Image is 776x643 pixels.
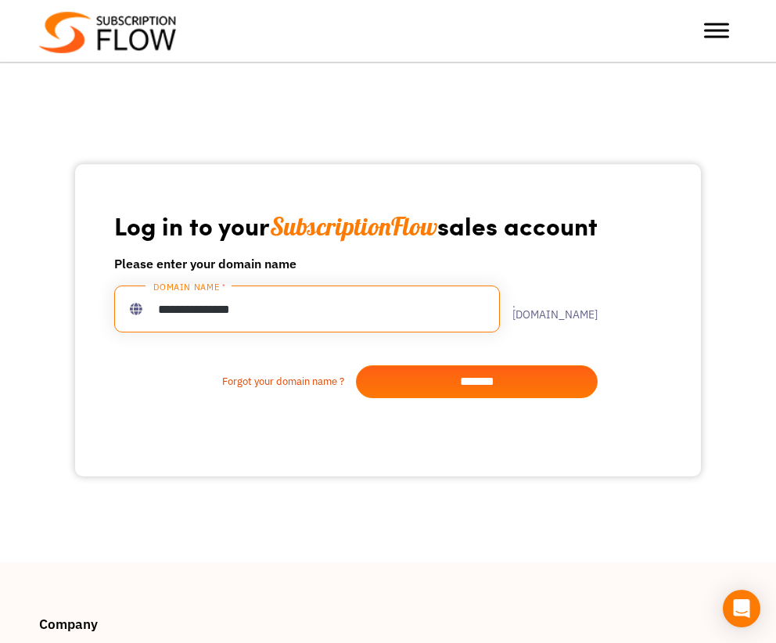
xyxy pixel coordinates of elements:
span: SubscriptionFlow [270,210,437,242]
h4: Company [39,617,487,630]
h6: Please enter your domain name [114,254,598,273]
h1: Log in to your sales account [114,210,598,242]
label: .[DOMAIN_NAME] [500,298,598,320]
a: Forgot your domain name ? [114,374,356,390]
button: Toggle Menu [704,23,729,38]
img: Subscriptionflow [39,12,176,53]
div: Open Intercom Messenger [723,590,760,627]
